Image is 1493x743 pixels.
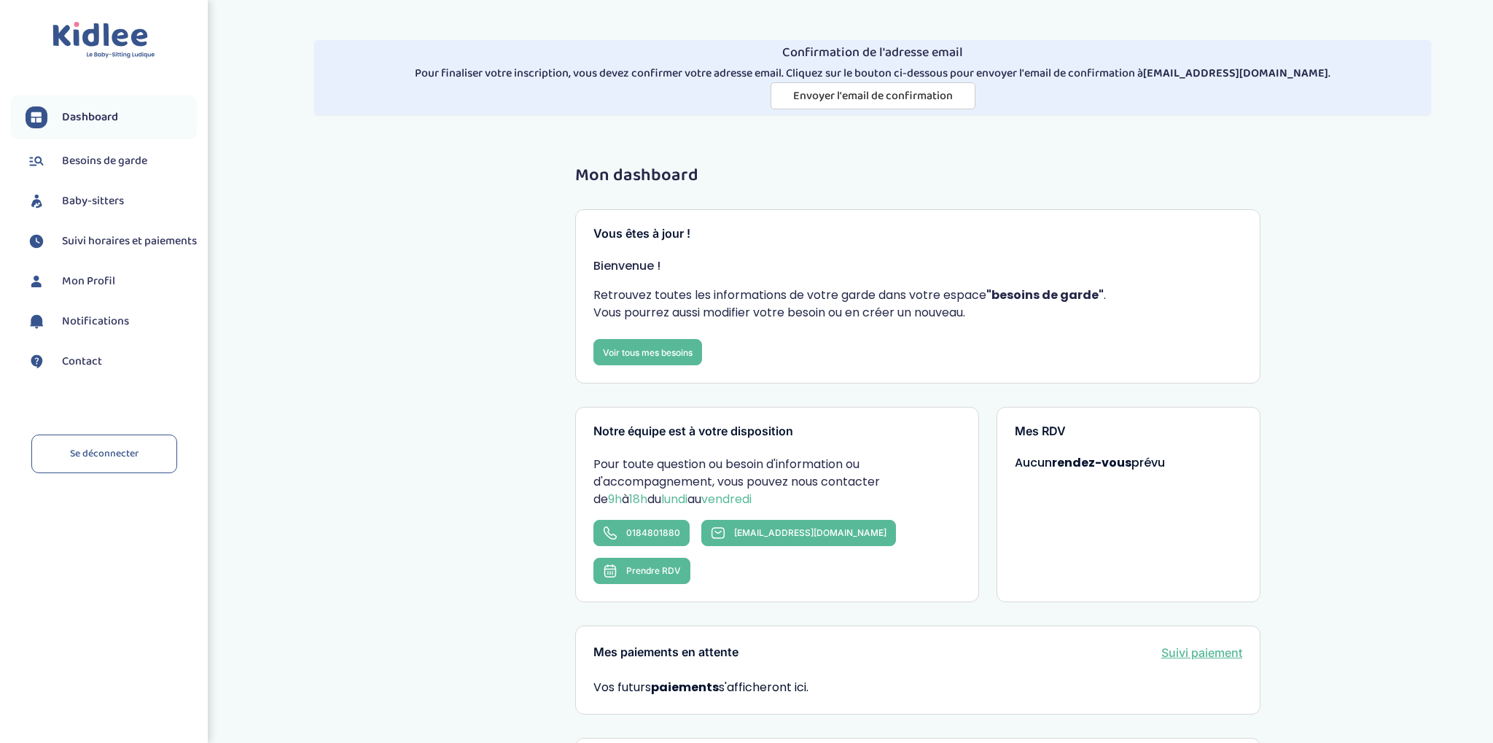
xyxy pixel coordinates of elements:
h4: Confirmation de l'adresse email [320,46,1424,61]
strong: [EMAIL_ADDRESS][DOMAIN_NAME] [1143,64,1328,82]
a: Voir tous mes besoins [593,339,702,365]
img: logo.svg [52,22,155,59]
p: Pour toute question ou besoin d'information ou d'accompagnement, vous pouvez nous contacter de à ... [593,456,961,508]
span: Dashboard [62,109,118,126]
h3: Vous êtes à jour ! [593,227,1242,241]
a: Baby-sitters [26,190,197,212]
img: notification.svg [26,311,47,332]
a: Mon Profil [26,271,197,292]
span: Baby-sitters [62,192,124,210]
span: Aucun prévu [1015,454,1165,471]
a: Suivi paiement [1161,644,1242,661]
span: Vos futurs s'afficheront ici. [593,679,808,696]
h3: Mes RDV [1015,425,1242,438]
span: Besoins de garde [62,152,147,170]
span: vendredi [701,491,752,507]
span: lundi [661,491,687,507]
a: Se déconnecter [31,435,177,473]
h1: Mon dashboard [575,166,1260,185]
img: babysitters.svg [26,190,47,212]
p: Pour finaliser votre inscription, vous devez confirmer votre adresse email. Cliquez sur le bouton... [320,65,1424,82]
a: Contact [26,351,197,373]
p: Bienvenue ! [593,257,1242,275]
a: Suivi horaires et paiements [26,230,197,252]
button: Envoyer l'email de confirmation [771,82,975,109]
span: Suivi horaires et paiements [62,233,197,250]
span: [EMAIL_ADDRESS][DOMAIN_NAME] [734,527,886,538]
img: contact.svg [26,351,47,373]
img: suivihoraire.svg [26,230,47,252]
span: Mon Profil [62,273,115,290]
img: dashboard.svg [26,106,47,128]
a: Dashboard [26,106,197,128]
span: 9h [608,491,622,507]
strong: rendez-vous [1052,454,1131,471]
h3: Mes paiements en attente [593,646,738,659]
a: Notifications [26,311,197,332]
a: [EMAIL_ADDRESS][DOMAIN_NAME] [701,520,896,546]
img: profil.svg [26,271,47,292]
p: Retrouvez toutes les informations de votre garde dans votre espace . Vous pourrez aussi modifier ... [593,287,1242,322]
span: 18h [629,491,647,507]
span: Prendre RDV [626,565,681,576]
span: Notifications [62,313,129,330]
a: 0184801880 [593,520,690,546]
strong: paiements [651,679,719,696]
span: Contact [62,353,102,370]
h3: Notre équipe est à votre disposition [593,425,961,438]
strong: "besoins de garde" [986,287,1104,303]
a: Besoins de garde [26,150,197,172]
img: besoin.svg [26,150,47,172]
button: Prendre RDV [593,558,690,584]
span: 0184801880 [626,527,680,538]
span: Envoyer l'email de confirmation [793,87,953,105]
